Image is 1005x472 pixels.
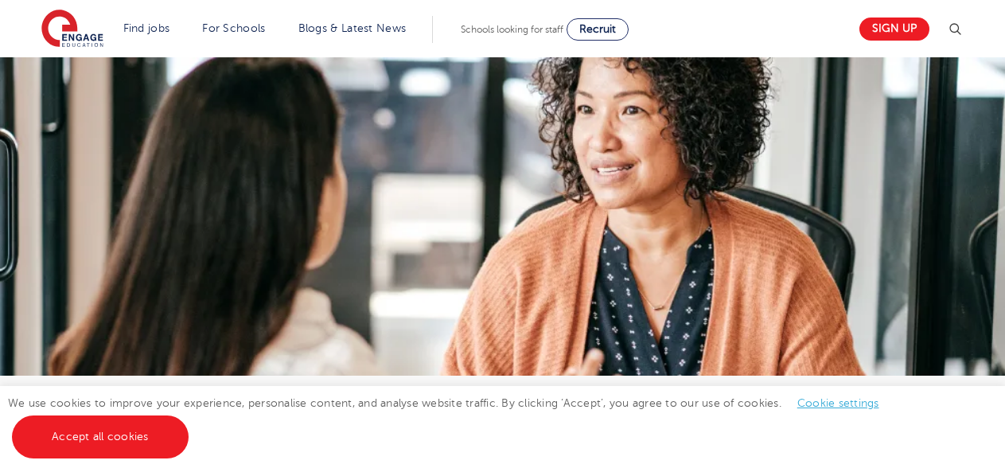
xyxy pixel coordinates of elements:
[123,22,170,34] a: Find jobs
[12,415,189,458] a: Accept all cookies
[202,22,265,34] a: For Schools
[461,24,563,35] span: Schools looking for staff
[8,397,895,443] span: We use cookies to improve your experience, personalise content, and analyse website traffic. By c...
[41,10,103,49] img: Engage Education
[298,22,407,34] a: Blogs & Latest News
[579,23,616,35] span: Recruit
[567,18,629,41] a: Recruit
[797,397,879,409] a: Cookie settings
[859,18,929,41] a: Sign up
